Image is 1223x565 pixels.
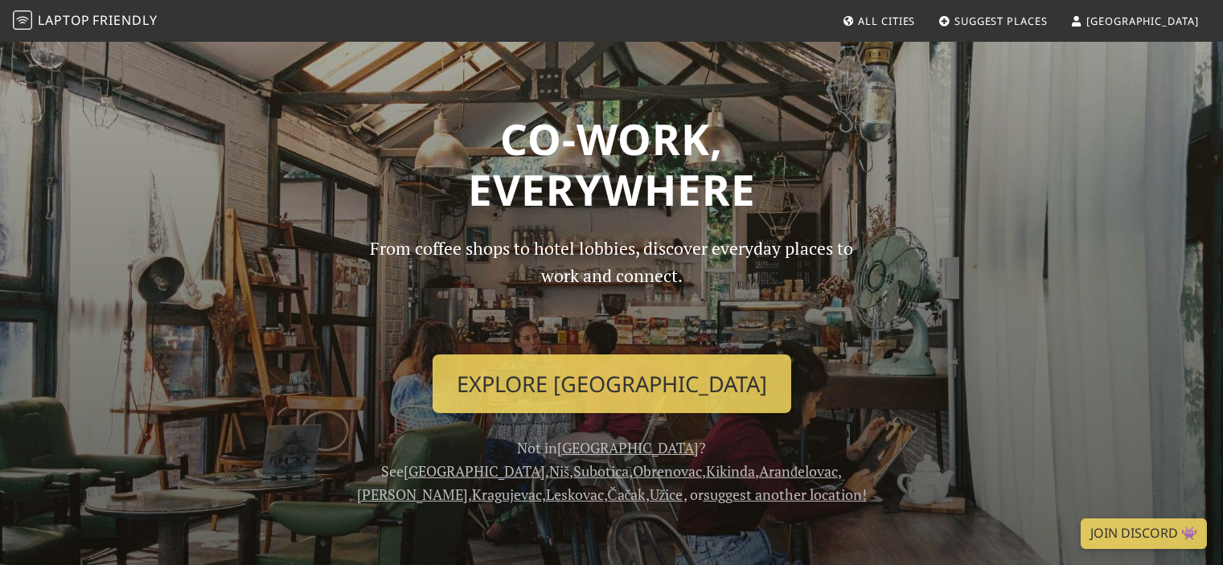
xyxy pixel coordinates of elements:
a: Užice [650,485,683,504]
a: Niš [549,461,569,481]
a: Join Discord 👾 [1081,518,1207,549]
a: [GEOGRAPHIC_DATA] [1064,6,1205,35]
a: [GEOGRAPHIC_DATA] [404,461,545,481]
span: Not in ? See , , , , , , , , , , , or [357,438,867,504]
a: All Cities [835,6,921,35]
a: Subotica [573,461,629,481]
a: Kikinda [706,461,755,481]
a: [PERSON_NAME] [357,485,468,504]
img: LaptopFriendly [13,10,32,30]
a: Suggest Places [932,6,1054,35]
span: [GEOGRAPHIC_DATA] [1086,14,1198,28]
p: From coffee shops to hotel lobbies, discover everyday places to work and connect. [356,235,868,342]
a: Kragujevac [472,485,542,504]
span: Laptop [38,11,90,29]
span: Friendly [92,11,157,29]
span: Suggest Places [954,14,1048,28]
a: suggest another location! [704,485,867,504]
a: Explore [GEOGRAPHIC_DATA] [433,354,791,414]
h1: Co-work, Everywhere [91,113,1133,215]
a: Obrenovac [633,461,702,481]
span: All Cities [858,14,915,28]
a: [GEOGRAPHIC_DATA] [557,438,699,457]
a: LaptopFriendly LaptopFriendly [13,7,158,35]
a: Leskovac [546,485,604,504]
a: Čačak [608,485,646,504]
a: Aranđelovac [759,461,838,481]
